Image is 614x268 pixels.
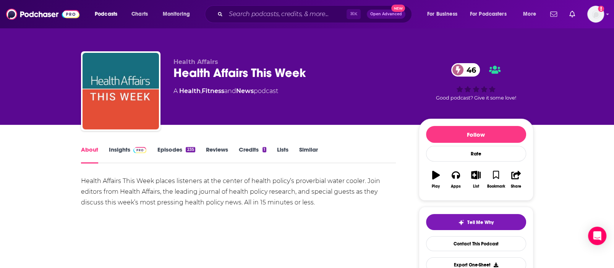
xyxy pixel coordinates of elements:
button: Follow [426,126,526,143]
img: Health Affairs This Week [83,53,159,129]
a: Show notifications dropdown [547,8,560,21]
button: Apps [446,166,466,193]
a: Contact This Podcast [426,236,526,251]
div: 1 [262,147,266,152]
a: InsightsPodchaser Pro [109,146,147,163]
span: 46 [459,63,480,77]
a: Health [179,87,201,95]
img: Podchaser Pro [133,147,147,153]
div: A podcast [173,87,278,96]
a: Episodes235 [157,146,195,163]
a: Fitness [202,87,224,95]
div: Apps [451,184,461,189]
a: Show notifications dropdown [566,8,578,21]
a: About [81,146,98,163]
button: Share [506,166,526,193]
span: Podcasts [95,9,117,20]
span: Tell Me Why [467,219,494,226]
div: Play [432,184,440,189]
span: Logged in as KristinZanini [587,6,604,23]
span: and [224,87,236,95]
div: Rate [426,146,526,162]
img: Podchaser - Follow, Share and Rate Podcasts [6,7,79,21]
span: , [201,87,202,95]
button: Play [426,166,446,193]
button: Bookmark [486,166,506,193]
div: Bookmark [487,184,505,189]
input: Search podcasts, credits, & more... [226,8,347,20]
a: Reviews [206,146,228,163]
button: open menu [422,8,467,20]
span: For Podcasters [470,9,507,20]
button: open menu [157,8,200,20]
span: Health Affairs [173,58,218,65]
div: Search podcasts, credits, & more... [212,5,419,23]
span: Charts [131,9,148,20]
img: tell me why sparkle [458,219,464,226]
a: Lists [277,146,288,163]
span: Monitoring [163,9,190,20]
svg: Add a profile image [598,6,604,12]
span: More [523,9,536,20]
div: 235 [186,147,195,152]
a: Credits1 [239,146,266,163]
button: Open AdvancedNew [367,10,405,19]
div: List [473,184,479,189]
span: Good podcast? Give it some love! [436,95,516,101]
a: News [236,87,254,95]
span: ⌘ K [347,9,361,19]
button: open menu [89,8,127,20]
span: New [391,5,405,12]
div: 46Good podcast? Give it some love! [419,58,533,106]
img: User Profile [587,6,604,23]
div: Open Intercom Messenger [588,227,606,245]
div: Health Affairs This Week places listeners at the center of health policy’s proverbial water coole... [81,176,396,208]
span: For Business [427,9,457,20]
a: Charts [126,8,152,20]
a: Similar [299,146,318,163]
button: open menu [465,8,518,20]
div: Share [511,184,521,189]
a: 46 [451,63,480,77]
button: tell me why sparkleTell Me Why [426,214,526,230]
span: Open Advanced [370,12,402,16]
button: Show profile menu [587,6,604,23]
button: List [466,166,486,193]
button: open menu [518,8,546,20]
